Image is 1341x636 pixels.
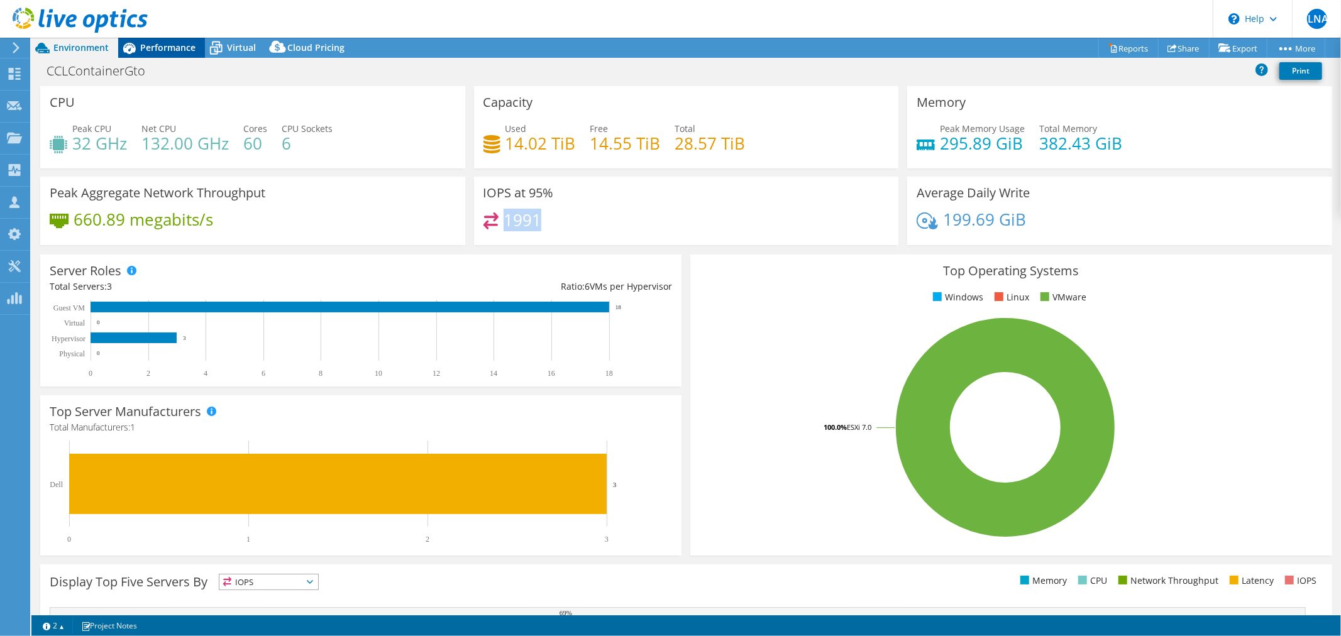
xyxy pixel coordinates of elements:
h3: IOPS at 95% [483,186,554,200]
a: Share [1158,38,1210,58]
span: Used [505,123,527,134]
li: IOPS [1282,574,1316,588]
a: More [1267,38,1325,58]
h3: Top Server Manufacturers [50,405,201,419]
li: Latency [1227,574,1274,588]
text: 3 [613,481,617,488]
a: 2 [34,618,73,633]
li: Linux [991,290,1029,304]
li: VMware [1037,290,1086,304]
h3: Server Roles [50,264,121,278]
text: 3 [183,335,186,341]
span: Cores [243,123,267,134]
text: Physical [59,349,85,358]
text: 0 [89,369,92,378]
text: 2 [146,369,150,378]
span: Virtual [227,41,256,53]
li: Windows [930,290,983,304]
text: 18 [605,369,613,378]
h1: CCLContainerGto [41,64,165,78]
text: 0 [97,319,100,326]
span: Free [590,123,609,134]
text: 12 [433,369,440,378]
text: 18 [615,304,622,310]
span: Peak Memory Usage [940,123,1025,134]
h4: 32 GHz [72,136,127,150]
text: 14 [490,369,497,378]
h3: Top Operating Systems [700,264,1322,278]
text: 0 [67,535,71,544]
h4: 660.89 megabits/s [74,212,213,226]
a: Reports [1098,38,1159,58]
span: Total [675,123,696,134]
h4: 14.55 TiB [590,136,661,150]
a: Print [1279,62,1322,80]
text: 16 [548,369,555,378]
h4: 6 [282,136,333,150]
text: 8 [319,369,323,378]
h4: 132.00 GHz [141,136,229,150]
span: Cloud Pricing [287,41,345,53]
a: Export [1209,38,1267,58]
span: Performance [140,41,196,53]
span: CPU Sockets [282,123,333,134]
h3: CPU [50,96,75,109]
text: Guest VM [53,304,85,312]
li: CPU [1075,574,1107,588]
li: Memory [1017,574,1067,588]
h4: 295.89 GiB [940,136,1025,150]
span: Net CPU [141,123,176,134]
h4: 199.69 GiB [943,212,1026,226]
h4: 1991 [504,213,541,227]
text: 1 [246,535,250,544]
text: Virtual [64,319,86,327]
h4: 60 [243,136,267,150]
text: 4 [204,369,207,378]
span: JLNA [1307,9,1327,29]
h4: 14.02 TiB [505,136,576,150]
h3: Memory [917,96,966,109]
li: Network Throughput [1115,574,1218,588]
h4: 382.43 GiB [1039,136,1122,150]
svg: \n [1228,13,1240,25]
tspan: 100.0% [824,422,847,432]
a: Project Notes [72,618,146,633]
text: 6 [262,369,265,378]
span: Peak CPU [72,123,111,134]
span: 6 [585,280,590,292]
div: Total Servers: [50,280,361,293]
span: 3 [107,280,112,292]
div: Ratio: VMs per Hypervisor [361,280,672,293]
text: Hypervisor [52,334,86,343]
span: IOPS [219,574,318,589]
h3: Average Daily Write [917,186,1030,200]
tspan: ESXi 7.0 [847,422,871,432]
text: 2 [426,535,429,544]
text: 69% [560,609,572,617]
text: 0 [97,350,100,356]
span: Total Memory [1039,123,1097,134]
text: 10 [375,369,382,378]
h4: 28.57 TiB [675,136,746,150]
h3: Peak Aggregate Network Throughput [50,186,265,200]
h4: Total Manufacturers: [50,420,672,434]
text: Dell [50,480,63,489]
text: 3 [605,535,609,544]
h3: Capacity [483,96,533,109]
span: 1 [130,421,135,433]
span: Environment [53,41,109,53]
